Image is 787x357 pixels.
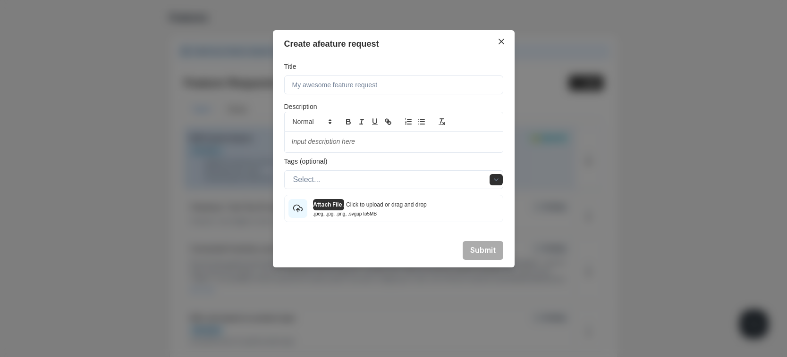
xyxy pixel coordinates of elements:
[490,174,503,185] button: more options
[273,30,515,58] header: Create a feature request
[346,200,427,209] p: Click to upload or drag and drop
[313,199,344,210] button: Attach File.
[284,102,503,112] p: Description
[284,157,503,166] p: Tags (optional)
[284,62,503,72] p: Title
[313,210,377,217] p: .jpeg, .jpg, .png, .svg up to 5 MB
[494,34,509,49] button: Close
[463,241,503,260] button: Submit
[284,75,503,94] input: My awesome feature request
